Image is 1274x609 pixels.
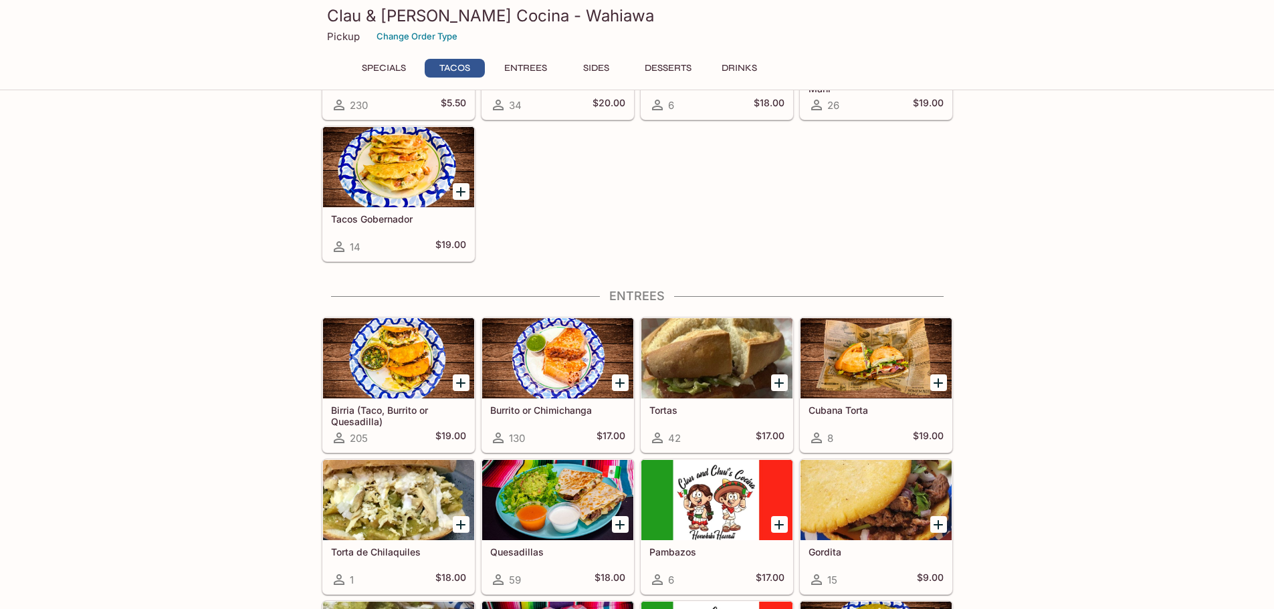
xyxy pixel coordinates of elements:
[350,99,368,112] span: 230
[453,374,469,391] button: Add Birria (Taco, Burrito or Quesadilla)
[800,459,952,594] a: Gordita15$9.00
[509,99,522,112] span: 34
[641,459,793,594] a: Pambazos6$17.00
[482,318,633,398] div: Burrito or Chimichanga
[490,546,625,558] h5: Quesadillas
[441,97,466,113] h5: $5.50
[809,404,944,416] h5: Cubana Torta
[482,318,634,453] a: Burrito or Chimichanga130$17.00
[566,59,627,78] button: Sides
[509,574,521,586] span: 59
[595,572,625,588] h5: $18.00
[482,460,633,540] div: Quesadillas
[649,546,784,558] h5: Pambazos
[509,432,525,445] span: 130
[641,318,792,398] div: Tortas
[800,318,952,453] a: Cubana Torta8$19.00
[331,546,466,558] h5: Torta de Chilaquiles
[930,516,947,533] button: Add Gordita
[327,30,360,43] p: Pickup
[435,572,466,588] h5: $18.00
[913,430,944,446] h5: $19.00
[597,430,625,446] h5: $17.00
[350,574,354,586] span: 1
[354,59,414,78] button: Specials
[641,318,793,453] a: Tortas42$17.00
[496,59,556,78] button: Entrees
[612,374,629,391] button: Add Burrito or Chimichanga
[710,59,770,78] button: Drinks
[490,404,625,416] h5: Burrito or Chimichanga
[322,289,953,303] h4: Entrees
[917,572,944,588] h5: $9.00
[801,318,952,398] div: Cubana Torta
[649,404,784,416] h5: Tortas
[425,59,485,78] button: Tacos
[322,459,475,594] a: Torta de Chilaquiles1$18.00
[930,374,947,391] button: Add Cubana Torta
[827,99,839,112] span: 26
[322,126,475,261] a: Tacos Gobernador14$19.00
[771,516,788,533] button: Add Pambazos
[350,432,368,445] span: 205
[593,97,625,113] h5: $20.00
[435,239,466,255] h5: $19.00
[827,432,833,445] span: 8
[323,127,474,207] div: Tacos Gobernador
[453,516,469,533] button: Add Torta de Chilaquiles
[641,460,792,540] div: Pambazos
[801,460,952,540] div: Gordita
[482,459,634,594] a: Quesadillas59$18.00
[668,432,681,445] span: 42
[331,213,466,225] h5: Tacos Gobernador
[370,26,463,47] button: Change Order Type
[435,430,466,446] h5: $19.00
[827,574,837,586] span: 15
[754,97,784,113] h5: $18.00
[756,572,784,588] h5: $17.00
[350,241,360,253] span: 14
[637,59,699,78] button: Desserts
[327,5,948,26] h3: Clau & [PERSON_NAME] Cocina - Wahiawa
[331,404,466,427] h5: Birria (Taco, Burrito or Quesadilla)
[323,460,474,540] div: Torta de Chilaquiles
[453,183,469,200] button: Add Tacos Gobernador
[668,99,674,112] span: 6
[668,574,674,586] span: 6
[322,318,475,453] a: Birria (Taco, Burrito or Quesadilla)205$19.00
[756,430,784,446] h5: $17.00
[323,318,474,398] div: Birria (Taco, Burrito or Quesadilla)
[913,97,944,113] h5: $19.00
[771,374,788,391] button: Add Tortas
[809,546,944,558] h5: Gordita
[612,516,629,533] button: Add Quesadillas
